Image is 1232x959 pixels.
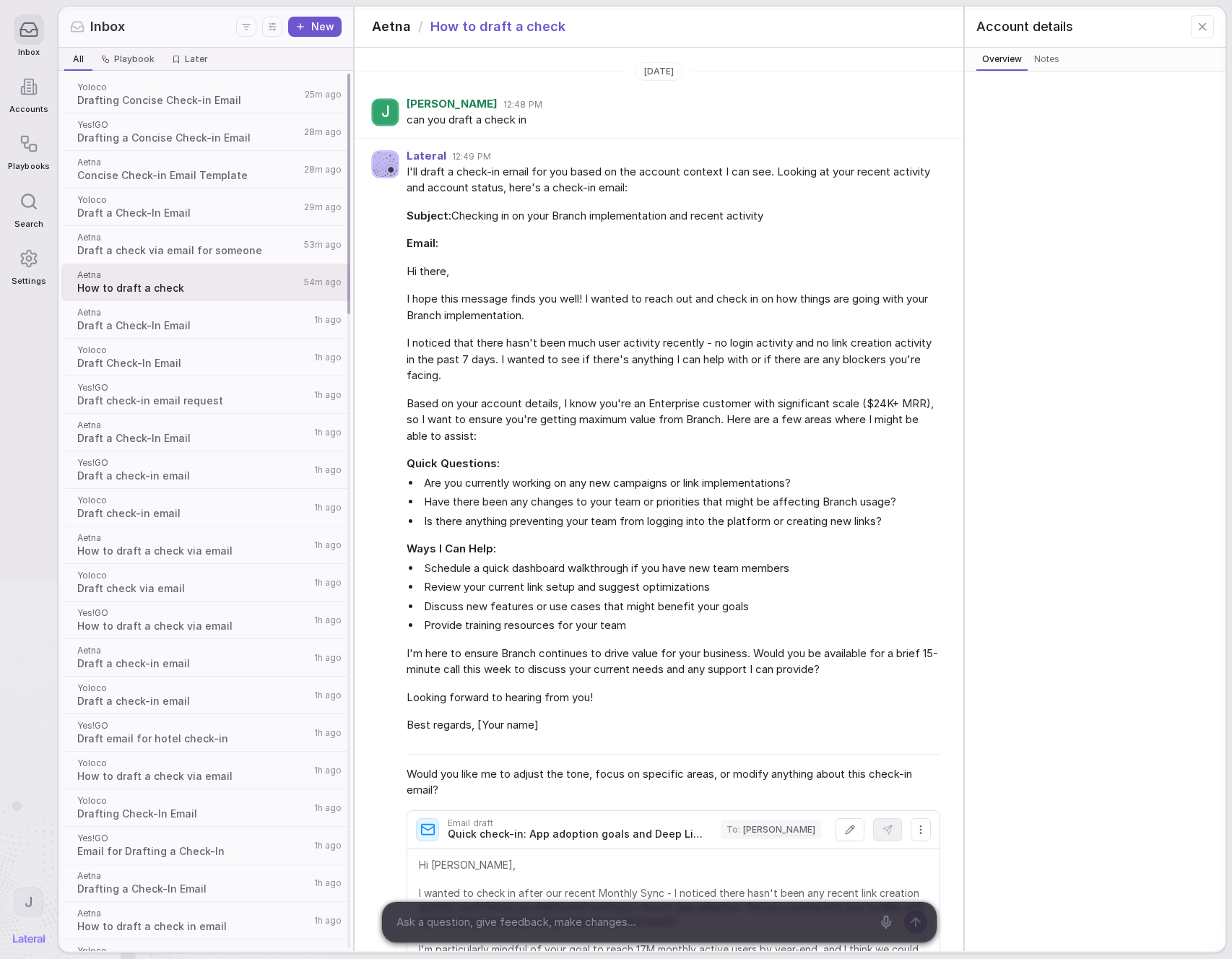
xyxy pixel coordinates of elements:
span: Yes!GO [77,457,310,469]
span: Checking in on your Branch implementation and recent activity [407,208,940,225]
span: Yoloco [77,344,310,356]
a: AetnaDraft a check via email for someone53m ago [61,226,350,264]
a: Yes!GOHow to draft a check via email1h ago [61,602,350,639]
span: I'm here to ensure Branch continues to drive value for your business. Would you be available for ... [407,646,940,678]
span: Draft a Check-In Email [77,318,310,333]
span: can you draft a check in [407,112,940,129]
span: Aetna [77,232,300,243]
span: Email for Drafting a Check-In [77,844,310,859]
span: [PERSON_NAME] [743,824,815,836]
span: Email draft [448,818,706,828]
span: Yoloco [77,795,310,807]
strong: Subject: [407,209,451,222]
span: Yes!GO [77,119,300,131]
span: 1h ago [314,690,342,701]
span: Aetna [77,420,310,431]
li: Are you currently working on any new campaigns or link implementations? [421,475,940,492]
span: 1h ago [314,615,342,626]
span: 1h ago [314,577,342,589]
li: Review your current link setup and suggest optimizations [421,579,940,596]
span: Aetna [77,269,300,281]
span: Draft check-in email request [77,394,310,408]
span: 1h ago [314,352,342,363]
img: Lateral [13,934,45,943]
a: YolocoDrafting Check-In Email1h ago [61,789,350,827]
span: Yoloco [77,82,300,93]
span: Aetna [77,157,300,168]
span: 1h ago [314,502,342,513]
span: Yes!GO [77,607,310,619]
span: Later [185,53,208,65]
span: Concise Check-in Email Template [77,168,300,183]
a: AetnaDraft a check-in email1h ago [61,639,350,677]
span: All [73,53,84,65]
span: Looking forward to hearing from you! [407,690,940,706]
span: Notes [1031,52,1062,66]
span: Aetna [77,307,310,318]
span: Drafting Concise Check-in Email [77,93,300,108]
a: YolocoDraft check via email1h ago [61,564,350,602]
span: Yes!GO [77,720,310,732]
a: Inbox [8,7,49,64]
a: Settings [8,236,49,293]
span: Draft a Check-In Email [77,431,310,446]
a: AetnaDrafting a Check-In Email1h ago [61,864,350,902]
span: Yoloco [77,194,300,206]
span: Account details [976,17,1073,36]
a: Yes!GOEmail for Drafting a Check-In1h ago [61,827,350,864]
span: 25m ago [305,89,342,100]
span: [DATE] [644,66,674,77]
span: Draft check-in email [77,506,310,521]
span: 53m ago [304,239,342,251]
span: Inbox [90,17,125,36]
span: Best regards, [Your name] [407,717,940,734]
span: J [381,103,390,121]
span: Aetna [77,870,310,882]
span: Aetna [77,908,310,919]
strong: Ways I Can Help: [407,542,496,555]
span: 1h ago [314,427,342,438]
span: Draft a check-in email [77,694,310,708]
span: I'll draft a check-in email for you based on the account context I can see. Looking at your recen... [407,164,940,196]
span: Yoloco [77,682,310,694]
span: / [418,17,423,36]
span: Draft a check-in email [77,469,310,483]
span: Yoloco [77,758,310,769]
a: AetnaHow to draft a check in email1h ago [61,902,350,940]
a: Yes!GODraft a check-in email1h ago [61,451,350,489]
span: Drafting Check-In Email [77,807,310,821]
span: Aetna [77,645,310,656]
span: Yoloco [77,945,310,957]
a: YolocoDraft check-in email1h ago [61,489,350,526]
span: Playbook [114,53,155,65]
img: Agent avatar [372,151,399,178]
span: 12:49 PM [452,151,490,162]
span: 1h ago [314,389,342,401]
span: Accounts [9,105,48,114]
span: Yes!GO [77,833,310,844]
span: 12:48 PM [503,99,542,110]
button: Display settings [262,17,282,37]
span: Aetna [372,17,411,36]
a: AetnaDraft a Check-In Email1h ago [61,301,350,339]
li: Have there been any changes to your team or priorities that might be affecting Branch usage? [421,494,940,511]
span: Draft a check-in email [77,656,310,671]
span: I hope this message finds you well! I wanted to reach out and check in on how things are going wi... [407,291,940,324]
span: Based on your account details, I know you're an Enterprise customer with significant scale ($24K+... [407,396,940,445]
span: 1h ago [314,727,342,739]
li: Is there anything preventing your team from logging into the platform or creating new links? [421,513,940,530]
span: 1h ago [314,314,342,326]
span: Lateral [407,150,446,162]
span: Settings [12,277,45,286]
span: Drafting a Check-In Email [77,882,310,896]
a: Yes!GODraft email for hotel check-in1h ago [61,714,350,752]
span: 1h ago [314,765,342,776]
a: YolocoDraft Check-In Email1h ago [61,339,350,376]
span: 29m ago [304,201,342,213]
a: YolocoDraft a Check-In Email29m ago [61,188,350,226]
a: YolocoHow to draft a check via email1h ago [61,752,350,789]
span: 1h ago [314,877,342,889]
span: Would you like me to adjust the tone, focus on specific areas, or modify anything about this chec... [407,766,940,799]
span: How to draft a check via email [77,619,310,633]
span: Draft a check via email for someone [77,243,300,258]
